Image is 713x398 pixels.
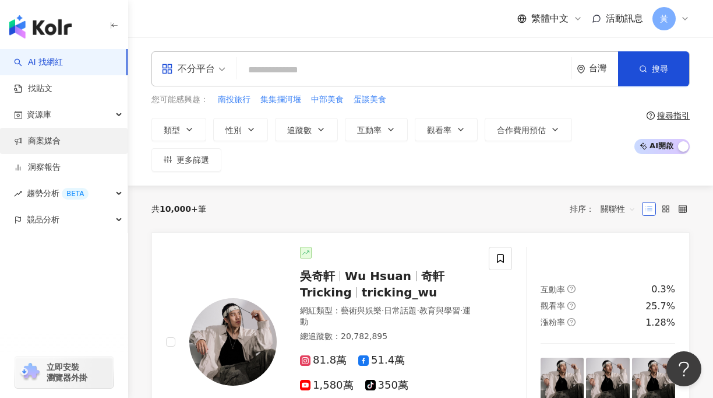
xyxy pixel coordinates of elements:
[567,285,576,293] span: question-circle
[415,118,478,141] button: 觀看率
[354,94,386,106] span: 蛋談美食
[645,316,675,329] div: 1.28%
[660,12,668,25] span: 黃
[577,65,585,74] span: environment
[310,93,344,106] button: 中部美食
[567,318,576,326] span: question-circle
[217,93,251,106] button: 南投旅行
[589,64,618,74] div: 台灣
[645,300,675,313] div: 25.7%
[365,379,408,392] span: 350萬
[384,306,416,315] span: 日常話題
[652,64,668,74] span: 搜尋
[14,190,22,198] span: rise
[14,83,52,95] a: 找貼文
[9,15,72,39] img: logo
[541,317,565,327] span: 漲粉率
[618,51,689,86] button: 搜尋
[19,363,41,382] img: chrome extension
[601,200,636,218] span: 關聯性
[287,125,312,135] span: 追蹤數
[189,298,277,386] img: KOL Avatar
[300,379,354,392] span: 1,580萬
[161,63,173,75] span: appstore
[300,269,444,299] span: 奇軒Tricking
[485,118,572,141] button: 合作費用預估
[657,111,690,120] div: 搜尋指引
[47,362,87,383] span: 立即安裝 瀏覽器外掛
[651,283,675,296] div: 0.3%
[161,60,215,78] div: 不分平台
[460,306,463,315] span: ·
[382,306,384,315] span: ·
[311,94,344,106] span: 中部美食
[160,204,198,214] span: 10,000+
[647,111,655,120] span: question-circle
[27,180,89,207] span: 趨勢分析
[275,118,338,141] button: 追蹤數
[260,93,302,106] button: 集集攔河堰
[362,285,437,299] span: tricking_wu
[341,306,382,315] span: 藝術與娛樂
[353,93,387,106] button: 蛋談美食
[357,125,382,135] span: 互動率
[300,269,335,283] span: 吳奇軒
[62,188,89,200] div: BETA
[300,305,475,328] div: 網紅類型 ：
[570,200,642,218] div: 排序：
[541,301,565,310] span: 觀看率
[567,302,576,310] span: question-circle
[427,125,451,135] span: 觀看率
[151,204,206,214] div: 共 筆
[14,135,61,147] a: 商案媒合
[177,155,209,165] span: 更多篩選
[606,13,643,24] span: 活動訊息
[151,148,221,172] button: 更多篩選
[358,354,405,366] span: 51.4萬
[416,306,419,315] span: ·
[666,351,701,386] iframe: Help Scout Beacon - Open
[419,306,460,315] span: 教育與學習
[300,331,475,343] div: 總追蹤數 ： 20,782,895
[164,125,180,135] span: 類型
[541,285,565,294] span: 互動率
[27,102,51,128] span: 資源庫
[497,125,546,135] span: 合作費用預估
[14,57,63,68] a: searchAI 找網紅
[218,94,250,106] span: 南投旅行
[15,357,113,388] a: chrome extension立即安裝 瀏覽器外掛
[260,94,301,106] span: 集集攔河堰
[151,94,209,106] span: 您可能感興趣：
[27,207,59,233] span: 競品分析
[225,125,242,135] span: 性別
[14,162,61,173] a: 洞察報告
[345,269,411,283] span: Wu Hsuan
[151,118,206,141] button: 類型
[531,12,569,25] span: 繁體中文
[345,118,408,141] button: 互動率
[300,354,347,366] span: 81.8萬
[213,118,268,141] button: 性別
